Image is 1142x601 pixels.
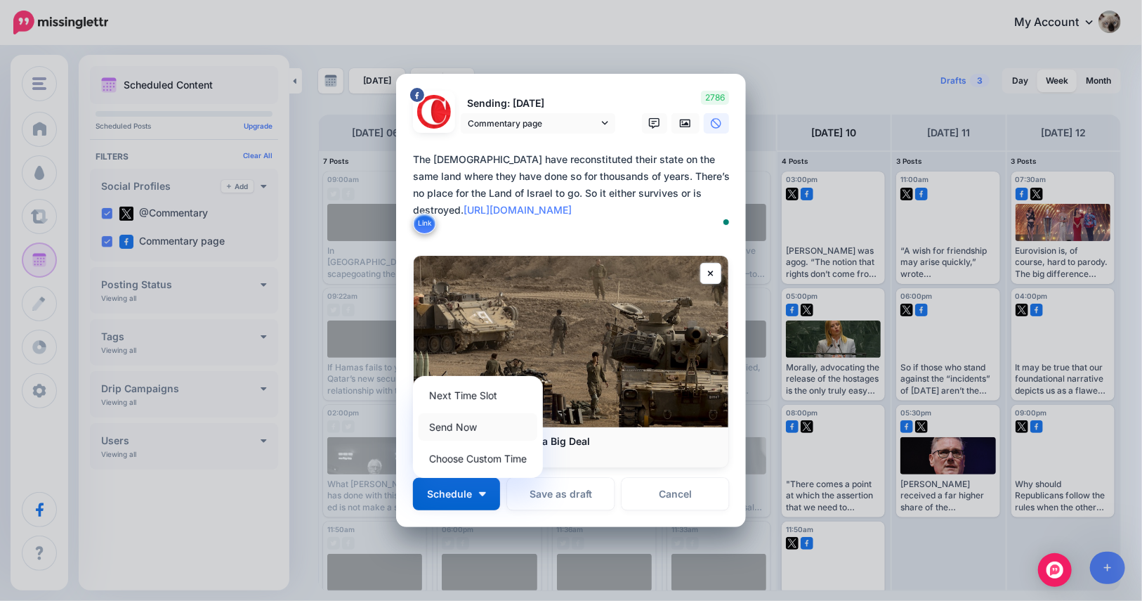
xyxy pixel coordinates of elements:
[461,113,615,134] a: Commentary page
[413,213,436,234] button: Link
[414,256,728,427] img: Winning a Small War Is a Big Deal
[479,492,486,496] img: arrow-down-white.png
[413,151,736,235] textarea: To enrich screen reader interactions, please activate Accessibility in Grammarly extension settings
[428,448,714,460] p: [DOMAIN_NAME]
[419,445,537,472] a: Choose Custom Time
[413,478,500,510] button: Schedule
[468,116,598,131] span: Commentary page
[701,91,729,105] span: 2786
[413,376,543,478] div: Schedule
[427,489,472,499] span: Schedule
[413,151,736,219] div: The [DEMOGRAPHIC_DATA] have reconstituted their state on the same land where they have done so fo...
[419,413,537,441] a: Send Now
[417,95,451,129] img: 291864331_468958885230530_187971914351797662_n-bsa127305.png
[507,478,615,510] button: Save as draft
[419,382,537,409] a: Next Time Slot
[1038,553,1072,587] div: Open Intercom Messenger
[461,96,615,112] p: Sending: [DATE]
[622,478,729,510] a: Cancel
